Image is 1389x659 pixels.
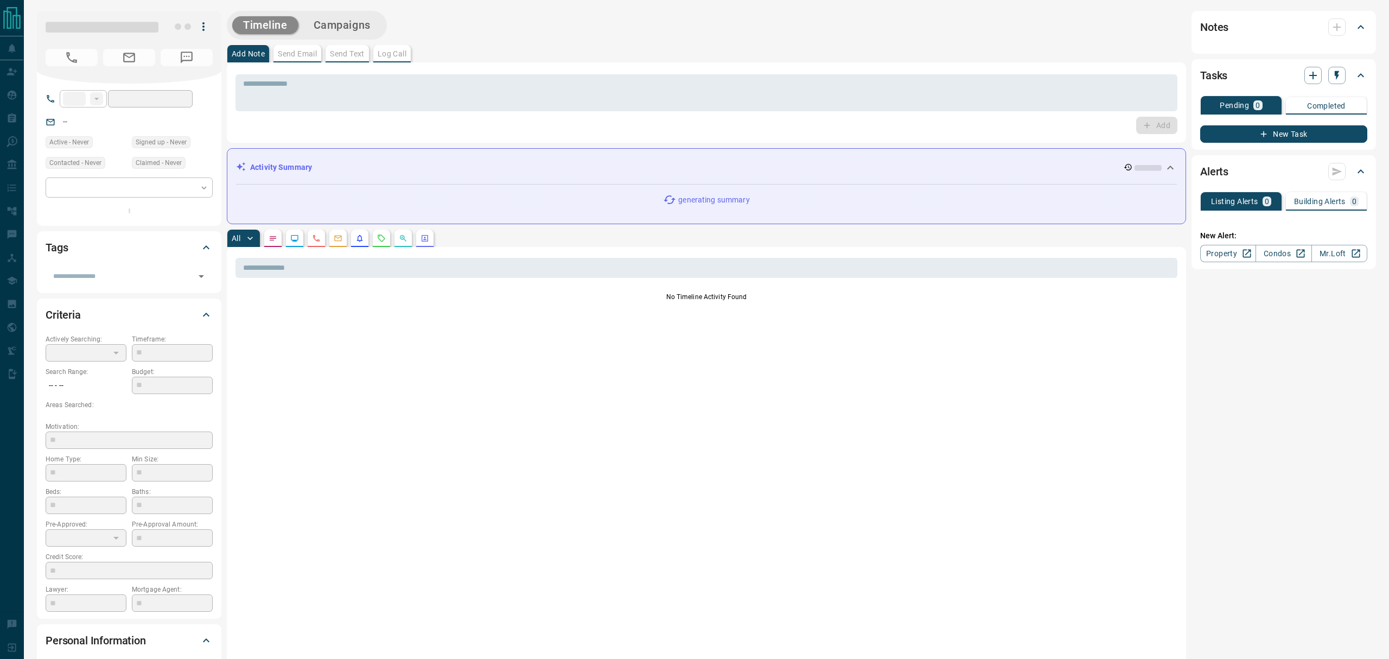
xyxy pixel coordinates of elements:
div: Personal Information [46,628,213,654]
h2: Personal Information [46,632,146,649]
a: Property [1200,245,1256,262]
h2: Alerts [1200,163,1228,180]
p: Lawyer: [46,585,126,594]
p: Add Note [232,50,265,58]
p: Credit Score: [46,552,213,562]
svg: Agent Actions [420,234,429,243]
p: Areas Searched: [46,400,213,410]
p: Mortgage Agent: [132,585,213,594]
div: Tasks [1200,62,1367,88]
button: Timeline [232,16,298,34]
p: New Alert: [1200,230,1367,242]
p: Building Alerts [1294,198,1346,205]
svg: Requests [377,234,386,243]
button: Open [194,269,209,284]
svg: Calls [312,234,321,243]
p: Min Size: [132,454,213,464]
p: Motivation: [46,422,213,432]
svg: Emails [334,234,342,243]
p: Beds: [46,487,126,497]
span: No Email [103,49,155,66]
div: Tags [46,235,213,261]
p: Timeframe: [132,334,213,344]
span: Contacted - Never [49,157,101,168]
div: Alerts [1200,159,1367,185]
span: Signed up - Never [136,137,187,148]
svg: Notes [269,234,277,243]
p: 0 [1256,102,1260,109]
h2: Notes [1200,18,1228,36]
p: Home Type: [46,454,126,464]
span: No Number [161,49,213,66]
button: New Task [1200,125,1367,143]
p: Pending [1220,102,1249,109]
p: Budget: [132,367,213,377]
p: Pre-Approved: [46,519,126,529]
h2: Tasks [1200,67,1227,84]
a: Condos [1256,245,1311,262]
p: No Timeline Activity Found [235,292,1177,302]
p: Pre-Approval Amount: [132,519,213,529]
span: Claimed - Never [136,157,182,168]
p: Actively Searching: [46,334,126,344]
p: Activity Summary [250,162,312,173]
span: Active - Never [49,137,89,148]
div: Notes [1200,14,1367,40]
p: Completed [1307,102,1346,110]
svg: Listing Alerts [355,234,364,243]
h2: Tags [46,239,68,256]
div: Criteria [46,302,213,328]
svg: Opportunities [399,234,407,243]
svg: Lead Browsing Activity [290,234,299,243]
p: Search Range: [46,367,126,377]
div: Activity Summary [236,157,1177,178]
p: All [232,235,240,242]
a: -- [63,117,67,126]
p: 0 [1352,198,1356,205]
p: 0 [1265,198,1269,205]
span: No Number [46,49,98,66]
p: generating summary [678,194,749,206]
p: Baths: [132,487,213,497]
h2: Criteria [46,306,81,324]
a: Mr.Loft [1311,245,1367,262]
p: -- - -- [46,377,126,395]
button: Campaigns [303,16,381,34]
p: Listing Alerts [1211,198,1258,205]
